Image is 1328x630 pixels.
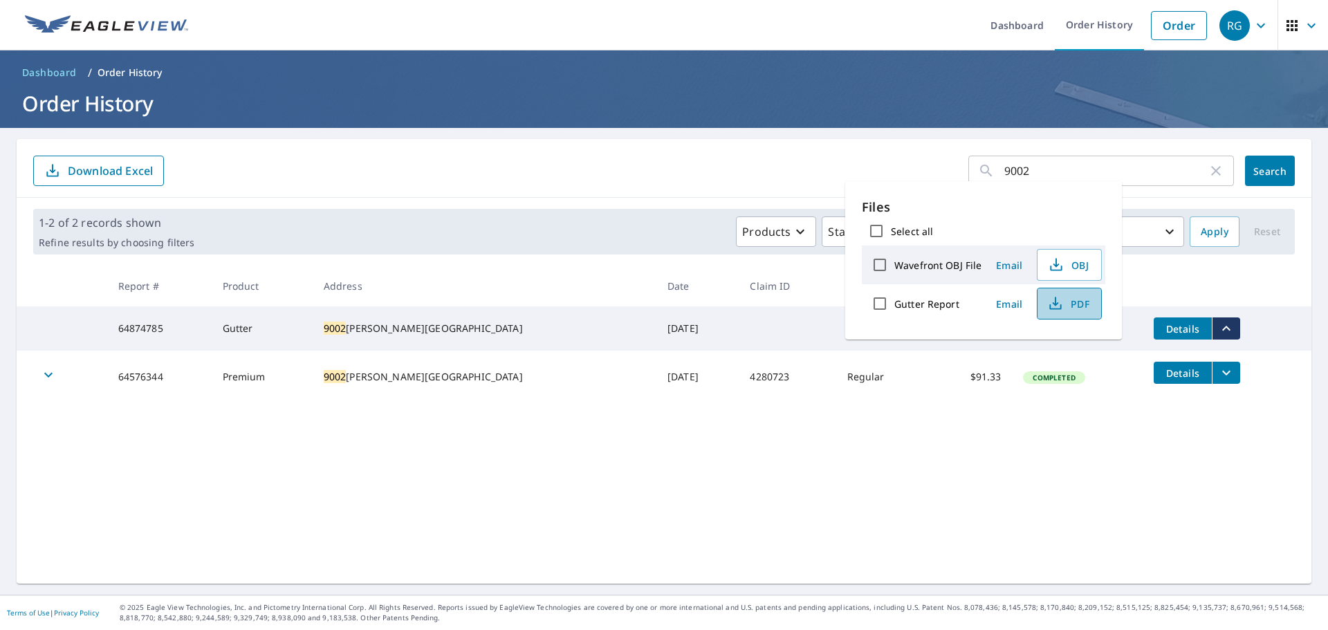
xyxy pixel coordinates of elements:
[739,266,836,306] th: Claim ID
[1004,151,1208,190] input: Address, Report #, Claim ID, etc.
[862,198,1105,216] p: Files
[739,351,836,403] td: 4280723
[836,351,930,403] td: Regular
[39,237,194,249] p: Refine results by choosing filters
[1024,373,1083,382] span: Completed
[656,266,739,306] th: Date
[736,216,816,247] button: Products
[894,297,959,311] label: Gutter Report
[1046,295,1090,312] span: PDF
[324,322,347,335] mark: 9002
[1151,11,1207,40] a: Order
[7,608,50,618] a: Terms of Use
[25,15,188,36] img: EV Logo
[324,322,645,335] div: [PERSON_NAME][GEOGRAPHIC_DATA]
[1037,249,1102,281] button: OBJ
[742,223,791,240] p: Products
[836,306,930,351] td: Regular
[7,609,99,617] p: |
[891,225,933,238] label: Select all
[17,62,1311,84] nav: breadcrumb
[324,370,347,383] mark: 9002
[1154,362,1212,384] button: detailsBtn-64576344
[987,293,1031,315] button: Email
[1256,165,1284,178] span: Search
[1201,223,1228,241] span: Apply
[930,351,1012,403] td: $91.33
[39,214,194,231] p: 1-2 of 2 records shown
[1154,317,1212,340] button: detailsBtn-64874785
[68,163,153,178] p: Download Excel
[993,297,1026,311] span: Email
[1162,367,1203,380] span: Details
[1190,216,1239,247] button: Apply
[313,266,656,306] th: Address
[1046,257,1090,273] span: OBJ
[1219,10,1250,41] div: RG
[828,223,862,240] p: Status
[22,66,77,80] span: Dashboard
[17,89,1311,118] h1: Order History
[1245,156,1295,186] button: Search
[212,306,313,351] td: Gutter
[1162,322,1203,335] span: Details
[1037,288,1102,319] button: PDF
[107,306,212,351] td: 64874785
[656,306,739,351] td: [DATE]
[212,266,313,306] th: Product
[54,608,99,618] a: Privacy Policy
[822,216,887,247] button: Status
[107,351,212,403] td: 64576344
[987,254,1031,276] button: Email
[88,64,92,81] li: /
[894,259,981,272] label: Wavefront OBJ File
[120,602,1321,623] p: © 2025 Eagle View Technologies, Inc. and Pictometry International Corp. All Rights Reserved. Repo...
[212,351,313,403] td: Premium
[17,62,82,84] a: Dashboard
[1212,317,1240,340] button: filesDropdownBtn-64874785
[324,370,645,384] div: [PERSON_NAME][GEOGRAPHIC_DATA]
[656,351,739,403] td: [DATE]
[33,156,164,186] button: Download Excel
[1212,362,1240,384] button: filesDropdownBtn-64576344
[836,266,930,306] th: Delivery
[107,266,212,306] th: Report #
[993,259,1026,272] span: Email
[98,66,163,80] p: Order History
